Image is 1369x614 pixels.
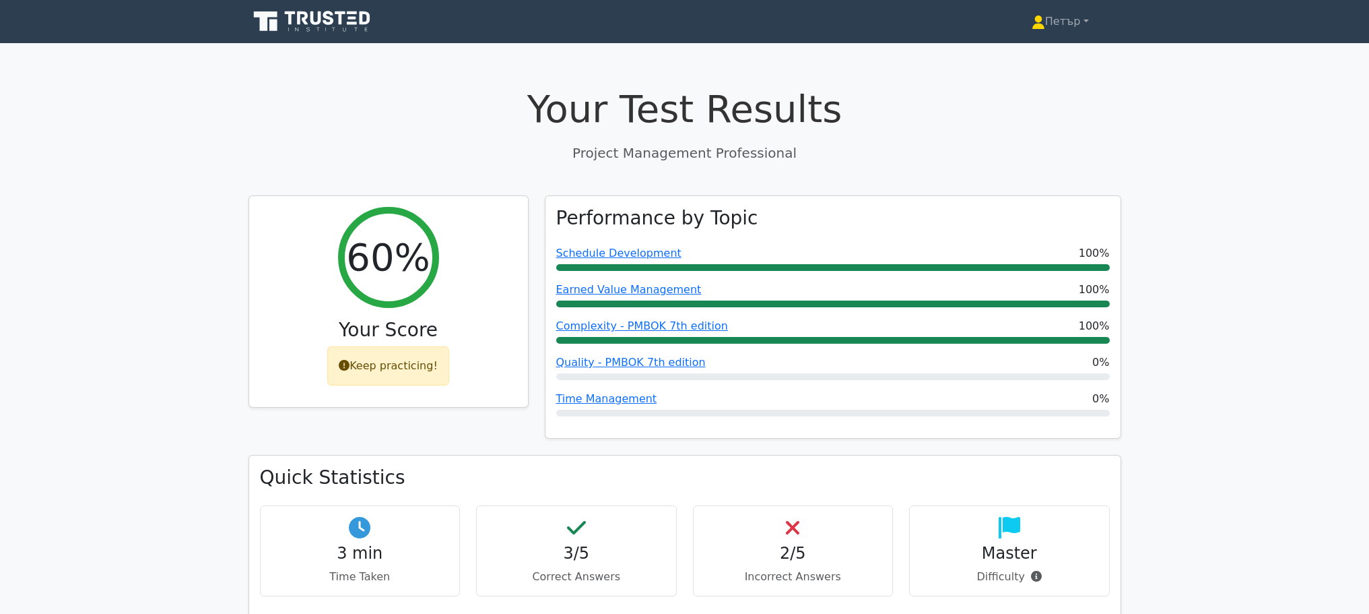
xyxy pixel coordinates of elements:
[704,544,882,563] h4: 2/5
[260,466,1110,489] h3: Quick Statistics
[1079,318,1110,334] span: 100%
[271,544,449,563] h4: 3 min
[327,346,449,386] div: Keep practicing!
[488,569,665,585] p: Correct Answers
[704,569,882,585] p: Incorrect Answers
[921,569,1098,585] p: Difficulty
[1092,391,1109,407] span: 0%
[556,283,702,296] a: Earned Value Management
[488,544,665,563] h4: 3/5
[999,8,1121,35] a: Петър
[260,319,517,342] h3: Your Score
[1079,282,1110,298] span: 100%
[1092,355,1109,371] span: 0%
[556,392,657,405] a: Time Management
[556,356,706,369] a: Quality - PMBOK 7th edition
[556,207,758,230] h3: Performance by Topic
[556,319,728,332] a: Complexity - PMBOK 7th edition
[248,143,1121,163] p: Project Management Professional
[1079,245,1110,262] span: 100%
[271,569,449,585] p: Time Taken
[248,86,1121,131] h1: Your Test Results
[921,544,1098,563] h4: Master
[556,247,681,259] a: Schedule Development
[346,235,430,280] h2: 60%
